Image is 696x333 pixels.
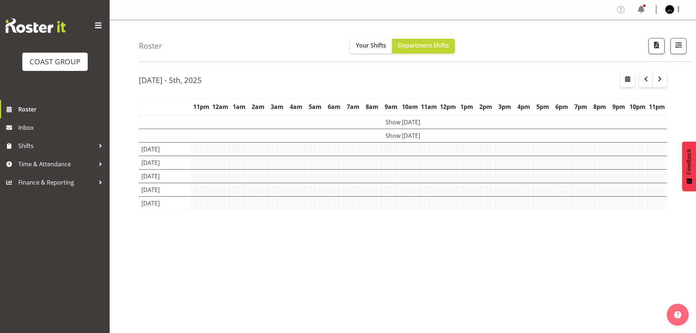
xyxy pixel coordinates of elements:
[139,169,192,183] td: [DATE]
[139,115,667,129] td: Show [DATE]
[674,311,681,318] img: help-xxl-2.png
[18,140,95,151] span: Shifts
[533,98,552,115] th: 5pm
[211,98,230,115] th: 12am
[287,98,306,115] th: 4am
[381,98,400,115] th: 9am
[192,98,211,115] th: 11pm
[18,122,106,133] span: Inbox
[362,98,381,115] th: 8am
[419,98,438,115] th: 11am
[230,98,249,115] th: 1am
[18,177,95,188] span: Finance & Reporting
[552,98,571,115] th: 6pm
[398,41,449,49] span: Department Shifts
[628,98,647,115] th: 10pm
[571,98,590,115] th: 7pm
[495,98,514,115] th: 3pm
[670,38,687,54] button: Filter Shifts
[139,75,202,85] h2: [DATE] - 5th, 2025
[30,56,80,67] div: COAST GROUP
[476,98,495,115] th: 2pm
[438,98,457,115] th: 12pm
[590,98,609,115] th: 8pm
[343,98,362,115] th: 7am
[139,183,192,196] td: [DATE]
[609,98,628,115] th: 9pm
[400,98,419,115] th: 10am
[139,196,192,210] td: [DATE]
[139,42,162,50] h4: Roster
[18,159,95,170] span: Time & Attendance
[249,98,268,115] th: 2am
[18,104,106,115] span: Roster
[139,129,667,142] td: Show [DATE]
[350,39,392,53] button: Your Shifts
[514,98,533,115] th: 4pm
[649,38,665,54] button: Download a PDF of the roster according to the set date range.
[5,18,66,33] img: Rosterit website logo
[665,5,674,14] img: shaun-keutenius0ff793f61f4a2ef45f7a32347998d1b3.png
[356,41,386,49] span: Your Shifts
[392,39,455,53] button: Department Shifts
[139,142,192,156] td: [DATE]
[682,141,696,191] button: Feedback - Show survey
[647,98,666,115] th: 11pm
[268,98,287,115] th: 3am
[306,98,325,115] th: 5am
[139,156,192,169] td: [DATE]
[324,98,343,115] th: 6am
[621,73,635,87] button: Select a specific date within the roster.
[686,149,692,174] span: Feedback
[457,98,476,115] th: 1pm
